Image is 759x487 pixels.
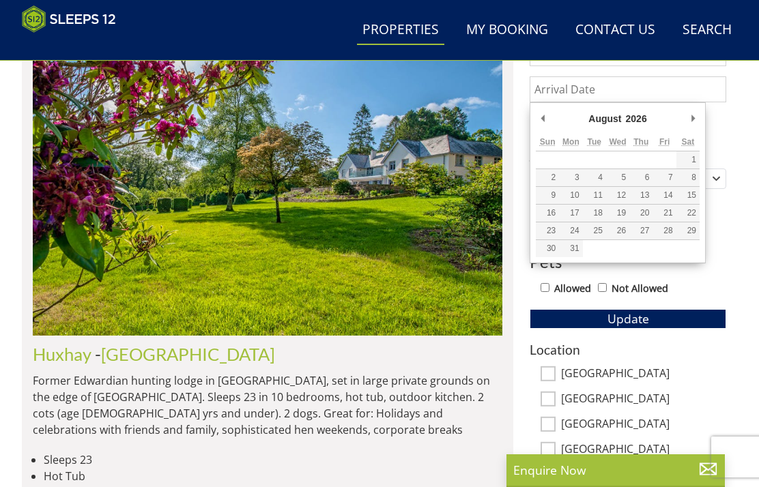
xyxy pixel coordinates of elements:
div: 2026 [624,108,649,129]
button: 22 [676,205,700,222]
button: 14 [653,187,676,204]
li: Sleeps 23 [44,452,502,468]
button: 17 [559,205,582,222]
h3: Location [530,342,726,357]
button: 25 [583,222,606,239]
button: 9 [536,187,559,204]
a: Search [677,15,737,46]
abbr: Thursday [633,137,648,147]
div: August [586,108,623,129]
button: 23 [536,222,559,239]
button: 27 [629,222,653,239]
button: 4 [583,169,606,186]
a: Huxhay [33,344,91,364]
button: 20 [629,205,653,222]
button: 19 [606,205,629,222]
button: 26 [606,222,629,239]
p: Former Edwardian hunting lodge in [GEOGRAPHIC_DATA], set in large private grounds on the edge of ... [33,372,502,438]
img: Sleeps 12 [22,5,116,33]
button: 16 [536,205,559,222]
button: 21 [653,205,676,222]
button: 3 [559,169,582,186]
button: 28 [653,222,676,239]
button: 30 [536,240,559,257]
a: [GEOGRAPHIC_DATA] [101,344,275,364]
label: Allowed [554,281,591,296]
span: - [95,344,275,364]
label: [GEOGRAPHIC_DATA] [561,392,726,407]
label: [GEOGRAPHIC_DATA] [561,417,726,432]
abbr: Sunday [540,137,556,147]
button: 18 [583,205,606,222]
button: 24 [559,222,582,239]
label: Not Allowed [612,281,668,296]
button: 11 [583,187,606,204]
abbr: Monday [562,137,579,147]
button: Next Month [686,108,700,129]
abbr: Saturday [682,137,695,147]
iframe: Customer reviews powered by Trustpilot [15,41,158,53]
input: Arrival Date [530,76,726,102]
span: Update [607,310,649,327]
abbr: Wednesday [609,137,626,147]
li: Hot Tub [44,468,502,484]
button: 6 [629,169,653,186]
button: 10 [559,187,582,204]
button: 12 [606,187,629,204]
a: Properties [357,15,444,46]
abbr: Friday [659,137,670,147]
button: 31 [559,240,582,257]
button: 29 [676,222,700,239]
label: [GEOGRAPHIC_DATA] [561,443,726,458]
button: Update [530,309,726,328]
button: 7 [653,169,676,186]
p: Enquire Now [513,461,718,479]
button: 1 [676,151,700,168]
label: [GEOGRAPHIC_DATA] [561,367,726,382]
abbr: Tuesday [587,137,601,147]
a: My Booking [461,15,554,46]
button: 13 [629,187,653,204]
button: 5 [606,169,629,186]
h3: Pets [530,253,726,271]
img: duxhams-somerset-holiday-accomodation-sleeps-12.original.jpg [33,33,502,336]
button: 2 [536,169,559,186]
button: Previous Month [536,108,549,129]
a: Contact Us [570,15,661,46]
button: 15 [676,187,700,204]
button: 8 [676,169,700,186]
